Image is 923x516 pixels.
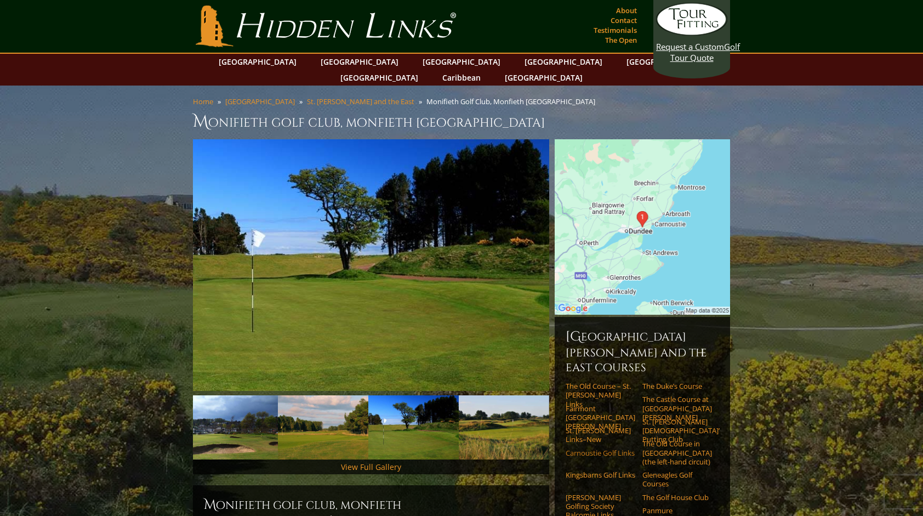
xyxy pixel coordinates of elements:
a: The Duke’s Course [642,382,712,390]
a: Caribbean [437,70,486,86]
a: Contact [608,13,640,28]
a: [GEOGRAPHIC_DATA] [621,54,710,70]
a: Fairmont [GEOGRAPHIC_DATA][PERSON_NAME] [566,404,635,431]
a: [GEOGRAPHIC_DATA] [335,70,424,86]
span: Request a Custom [656,41,724,52]
a: Kingsbarns Golf Links [566,470,635,479]
h1: Monifieth Golf Club, Monfieth [GEOGRAPHIC_DATA] [193,111,730,133]
a: St. [PERSON_NAME] Links–New [566,426,635,444]
a: Gleneagles Golf Courses [642,470,712,489]
a: The Golf House Club [642,493,712,502]
a: St. [PERSON_NAME] and the East [307,97,414,106]
a: [GEOGRAPHIC_DATA] [225,97,295,106]
a: Panmure [642,506,712,515]
a: [GEOGRAPHIC_DATA] [417,54,506,70]
a: About [613,3,640,18]
a: St. [PERSON_NAME] [DEMOGRAPHIC_DATA]’ Putting Club [642,417,712,444]
a: [GEOGRAPHIC_DATA] [499,70,588,86]
a: [GEOGRAPHIC_DATA] [213,54,302,70]
a: View Full Gallery [341,462,401,472]
a: Testimonials [591,22,640,38]
a: Carnoustie Golf Links [566,449,635,457]
a: Request a CustomGolf Tour Quote [656,3,727,63]
img: Google Map of Monifieth Golf Club, Princes Street, Monifieth, United Kingdom [555,139,730,315]
a: The Open [602,32,640,48]
a: [GEOGRAPHIC_DATA] [315,54,404,70]
a: [GEOGRAPHIC_DATA] [519,54,608,70]
a: The Old Course – St. [PERSON_NAME] Links [566,382,635,409]
a: The Old Course in [GEOGRAPHIC_DATA] (the left-hand circuit) [642,439,712,466]
li: Monifieth Golf Club, Monfieth [GEOGRAPHIC_DATA] [426,97,600,106]
h6: [GEOGRAPHIC_DATA][PERSON_NAME] and the East Courses [566,328,719,375]
a: Home [193,97,213,106]
a: The Castle Course at [GEOGRAPHIC_DATA][PERSON_NAME] [642,395,712,422]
